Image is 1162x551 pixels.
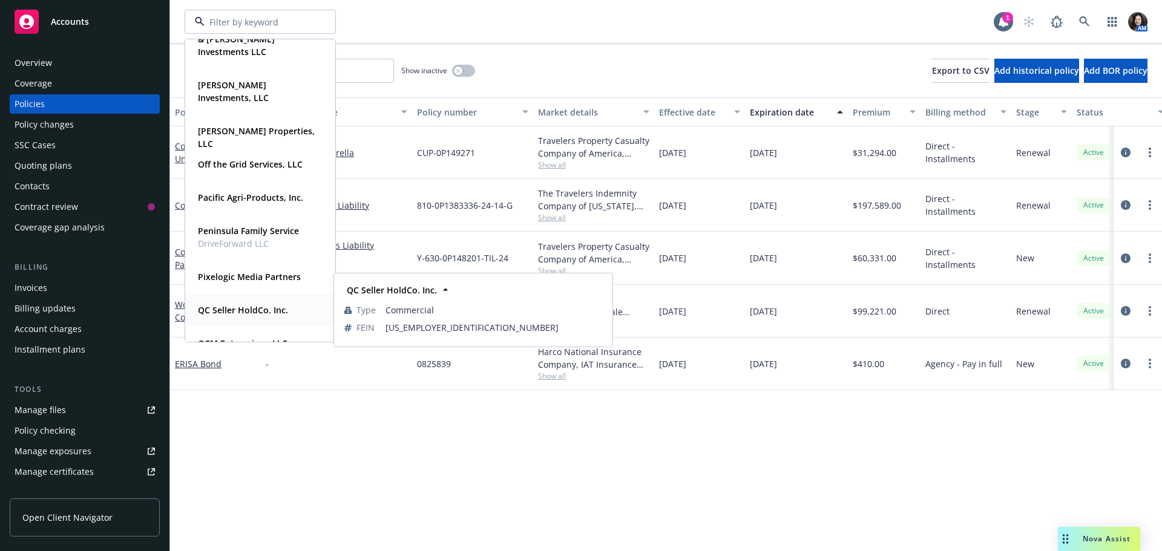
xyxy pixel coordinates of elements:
span: New [1016,252,1034,264]
span: Direct [925,305,950,318]
div: Policy checking [15,421,76,440]
span: Add BOR policy [1084,65,1147,76]
a: Contacts [10,177,160,196]
strong: Pacific Agri-Products, Inc. [198,192,303,203]
a: Billing updates [10,299,160,318]
a: more [1143,304,1157,318]
a: Accounts [10,5,160,39]
div: Tools [10,383,160,396]
div: Harco National Insurance Company, IAT Insurance Group [538,345,649,371]
span: [DATE] [659,305,686,318]
a: Account charges [10,319,160,339]
span: Y-630-0P148201-TIL-24 [417,252,508,264]
span: Active [1082,253,1106,264]
input: Filter by keyword [205,16,311,28]
strong: [PERSON_NAME] Family Trust & [PERSON_NAME] Investments LLC [198,21,320,57]
strong: [PERSON_NAME] Investments, LLC [198,79,269,103]
span: Renewal [1016,146,1051,159]
span: [US_EMPLOYER_IDENTIFICATION_NUMBER] [386,321,602,334]
div: 1 [1002,12,1013,23]
a: Manage certificates [10,462,160,481]
div: Manage exposures [15,442,91,461]
strong: Off the Grid Services, LLC [198,158,303,170]
span: [DATE] [750,146,777,159]
a: SSC Cases [10,135,160,155]
span: Active [1082,147,1106,158]
span: Direct - Installments [925,246,1006,271]
div: Manage files [15,400,66,420]
button: Expiration date [745,97,848,126]
span: $197,589.00 [853,199,901,212]
div: Status [1077,106,1151,119]
span: 0825839 [417,357,451,370]
span: $410.00 [853,357,884,370]
button: Policy number [412,97,533,126]
span: Accounts [51,17,89,27]
div: Billing method [925,106,993,119]
div: Contract review [15,197,78,217]
a: circleInformation [1118,251,1133,266]
div: Installment plans [15,340,85,359]
span: - [266,357,269,370]
strong: Peninsula Family Service [198,225,299,236]
a: General Liability [266,252,407,264]
button: Billing method [921,97,1011,126]
span: Commercial [386,304,602,316]
span: Nova Assist [1083,533,1131,544]
button: Nova Assist [1058,527,1140,551]
span: DriveForward LLC [198,237,299,250]
button: Policy details [170,97,261,126]
div: Invoices [15,278,47,298]
a: circleInformation [1118,145,1133,160]
span: Show all [538,212,649,223]
a: Policies [10,94,160,114]
a: ERISA Bond [175,358,222,370]
button: Stage [1011,97,1072,126]
a: Commercial Auto [175,200,245,211]
a: Commercial Package [175,246,223,270]
span: [DATE] [750,252,777,264]
span: Type [356,304,376,316]
button: Export to CSV [932,59,990,83]
span: Direct - Installments [925,192,1006,218]
span: $60,331.00 [853,252,896,264]
span: Show all [538,266,649,276]
strong: QC Seller HoldCo. Inc. [198,304,288,316]
span: $99,221.00 [853,305,896,318]
a: Coverage [10,74,160,93]
a: more [1143,198,1157,212]
span: Show all [538,371,649,381]
a: circleInformation [1118,198,1133,212]
button: Add historical policy [994,59,1079,83]
button: Lines of coverage [261,97,412,126]
a: more [1143,251,1157,266]
a: Overview [10,53,160,73]
div: Contacts [15,177,50,196]
span: [DATE] [750,357,777,370]
a: Installment plans [10,340,160,359]
div: Account charges [15,319,82,339]
a: Commercial Umbrella [266,146,407,159]
div: Manage claims [15,483,76,502]
div: Market details [538,106,636,119]
span: Direct - Installments [925,140,1006,165]
a: Employee Benefits Liability [266,239,407,252]
div: Coverage gap analysis [15,218,105,237]
a: Manage exposures [10,442,160,461]
span: New [1016,357,1034,370]
button: Effective date [654,97,745,126]
span: Open Client Navigator [22,511,113,524]
div: SSC Cases [15,135,56,155]
span: Export to CSV [932,65,990,76]
a: Switch app [1100,10,1124,34]
span: 810-0P1383336-24-14-G [417,199,513,212]
span: [DATE] [659,146,686,159]
strong: QCM Enterprises, LLC [198,337,287,349]
div: Premium [853,106,902,119]
div: Effective date [659,106,727,119]
a: Search [1072,10,1097,34]
div: Policies [15,94,45,114]
span: Renewal [1016,199,1051,212]
div: Stage [1016,106,1054,119]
